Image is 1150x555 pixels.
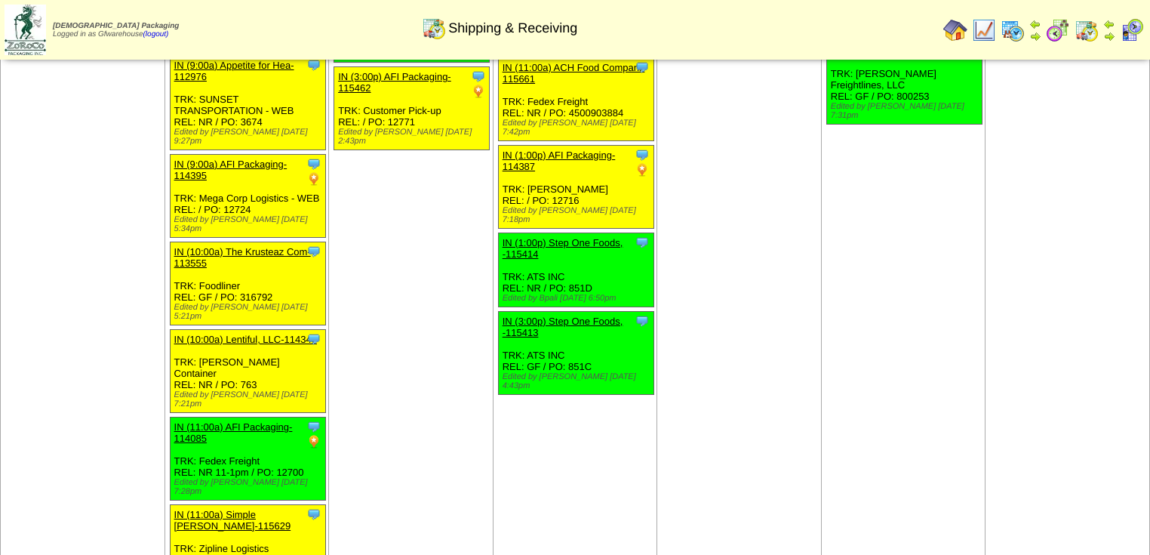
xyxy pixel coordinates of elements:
a: IN (1:00p) AFI Packaging-114387 [503,150,616,172]
img: calendarinout.gif [422,16,446,40]
img: PO [635,162,650,177]
div: TRK: [PERSON_NAME] Container REL: NR / PO: 763 [170,330,325,413]
img: Tooltip [306,156,321,171]
img: PO [471,84,486,99]
img: PO [306,171,321,187]
img: Tooltip [635,313,650,328]
a: IN (3:00p) Step One Foods, -115413 [503,316,623,338]
div: TRK: [PERSON_NAME] REL: / PO: 12716 [498,146,653,229]
div: TRK: SUNSET TRANSPORTATION - WEB REL: NR / PO: 3674 [170,56,325,150]
img: arrowright.gif [1029,30,1041,42]
img: home.gif [943,18,967,42]
span: Logged in as Gfwarehouse [53,22,179,39]
div: TRK: Fedex Freight REL: NR / PO: 4500903884 [498,58,653,141]
div: TRK: ATS INC REL: GF / PO: 851C [498,312,653,395]
img: Tooltip [635,60,650,75]
a: IN (11:00a) Simple [PERSON_NAME]-115629 [174,509,291,532]
span: Shipping & Receiving [448,20,577,36]
div: Edited by [PERSON_NAME] [DATE] 7:31pm [831,102,982,120]
a: IN (1:00p) Step One Foods, -115414 [503,237,623,260]
img: arrowright.gif [1103,30,1115,42]
img: Tooltip [306,244,321,259]
img: calendarblend.gif [1046,18,1070,42]
a: IN (9:00a) Appetite for Hea-112976 [174,60,294,82]
div: TRK: Foodliner REL: GF / PO: 316792 [170,242,325,325]
a: IN (11:00a) AFI Packaging-114085 [174,421,293,444]
a: IN (10:00a) Lentiful, LLC-114340 [174,334,317,345]
div: TRK: Customer Pick-up REL: / PO: 12771 [334,67,490,150]
img: Tooltip [471,69,486,84]
img: calendarprod.gif [1001,18,1025,42]
img: calendarinout.gif [1075,18,1099,42]
img: Tooltip [306,507,321,522]
div: Edited by [PERSON_NAME] [DATE] 7:28pm [174,478,325,496]
div: Edited by [PERSON_NAME] [DATE] 5:21pm [174,303,325,321]
img: Tooltip [306,331,321,347]
div: Edited by [PERSON_NAME] [DATE] 4:43pm [503,372,653,390]
a: IN (11:00a) ACH Food Compani-115661 [503,62,645,85]
div: Edited by [PERSON_NAME] [DATE] 5:34pm [174,215,325,233]
img: line_graph.gif [972,18,996,42]
div: Edited by [PERSON_NAME] [DATE] 2:43pm [338,128,489,146]
div: Edited by [PERSON_NAME] [DATE] 9:27pm [174,128,325,146]
div: Edited by [PERSON_NAME] [DATE] 7:18pm [503,206,653,224]
img: Tooltip [306,419,321,434]
div: Edited by [PERSON_NAME] [DATE] 7:21pm [174,390,325,409]
img: Tooltip [635,147,650,162]
img: calendarcustomer.gif [1120,18,1144,42]
div: TRK: ATS INC REL: NR / PO: 851D [498,233,653,307]
div: TRK: Fedex Freight REL: NR 11-1pm / PO: 12700 [170,418,325,501]
a: IN (9:00a) AFI Packaging-114395 [174,159,287,181]
a: IN (10:00a) The Krusteaz Com-113555 [174,246,311,269]
img: arrowleft.gif [1103,18,1115,30]
a: IN (3:00p) AFI Packaging-115462 [338,71,451,94]
span: [DEMOGRAPHIC_DATA] Packaging [53,22,179,30]
div: Edited by [PERSON_NAME] [DATE] 7:42pm [503,119,653,137]
div: TRK: [PERSON_NAME] Freightlines, LLC REL: GF / PO: 800253 [826,29,982,124]
div: TRK: Mega Corp Logistics - WEB REL: / PO: 12724 [170,155,325,238]
img: zoroco-logo-small.webp [5,5,46,55]
img: PO [306,434,321,449]
a: (logout) [143,30,169,39]
img: Tooltip [635,235,650,250]
div: Edited by Bpali [DATE] 6:50pm [503,294,653,303]
img: arrowleft.gif [1029,18,1041,30]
